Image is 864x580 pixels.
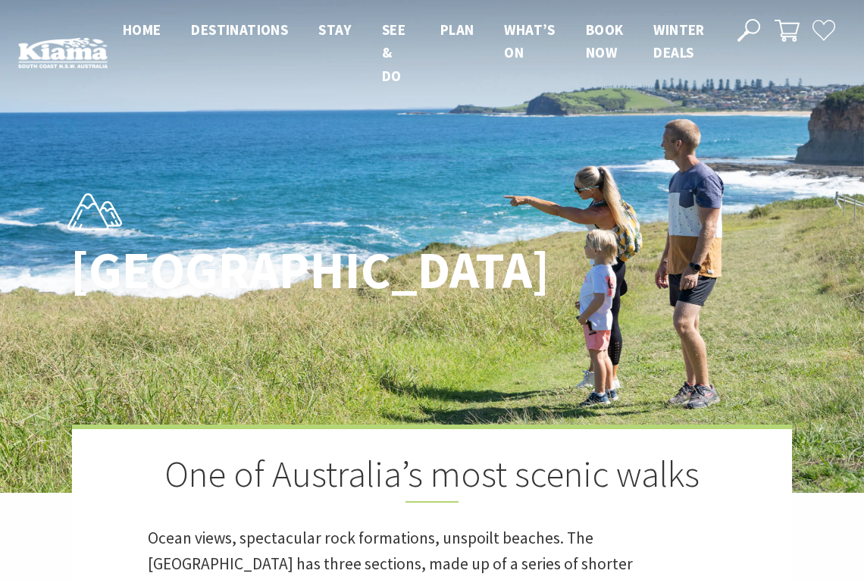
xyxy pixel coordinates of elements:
[191,20,288,39] span: Destinations
[382,20,405,85] span: See & Do
[504,20,555,61] span: What’s On
[653,20,704,61] span: Winter Deals
[108,18,720,87] nav: Main Menu
[70,243,499,299] h1: [GEOGRAPHIC_DATA]
[148,452,716,503] h2: One of Australia’s most scenic walks
[318,20,352,39] span: Stay
[18,37,108,68] img: Kiama Logo
[440,20,474,39] span: Plan
[123,20,161,39] span: Home
[586,20,624,61] span: Book now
